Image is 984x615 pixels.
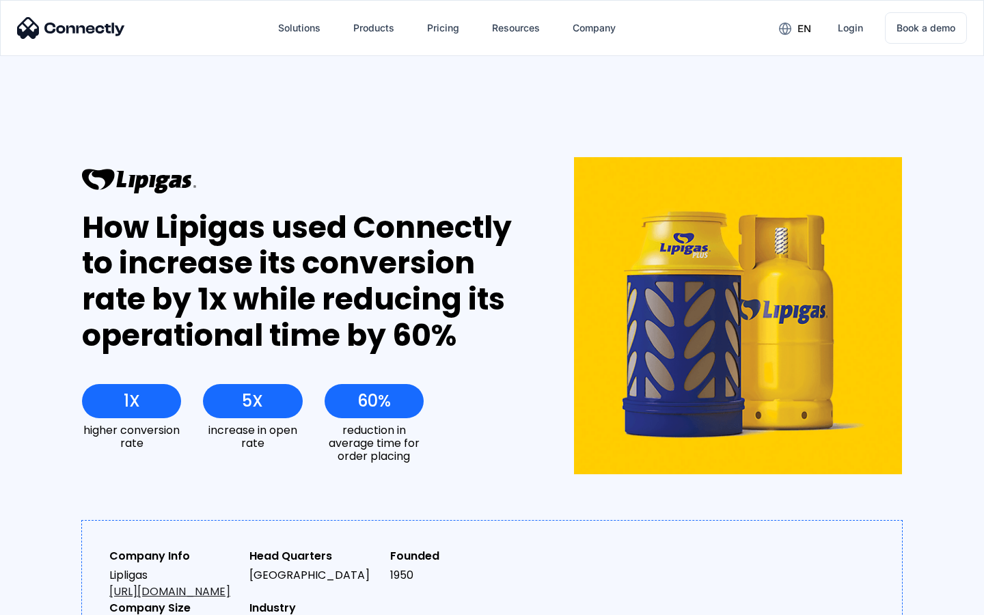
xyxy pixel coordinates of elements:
a: Login [827,12,874,44]
ul: Language list [27,591,82,610]
aside: Language selected: English [14,591,82,610]
div: 5X [242,392,263,411]
div: Company [573,18,616,38]
div: 1950 [390,567,519,584]
a: [URL][DOMAIN_NAME] [109,584,230,599]
div: Resources [492,18,540,38]
div: en [768,18,821,38]
div: [GEOGRAPHIC_DATA] [249,567,379,584]
div: Company [562,12,627,44]
div: Login [838,18,863,38]
div: reduction in average time for order placing [325,424,424,463]
div: Company Info [109,548,238,564]
a: Book a demo [885,12,967,44]
div: 60% [357,392,391,411]
div: Lipligas [109,567,238,600]
div: higher conversion rate [82,424,181,450]
div: Resources [481,12,551,44]
div: How Lipigas used Connectly to increase its conversion rate by 1x while reducing its operational t... [82,210,524,354]
div: Solutions [267,12,331,44]
div: Head Quarters [249,548,379,564]
div: Founded [390,548,519,564]
div: increase in open rate [203,424,302,450]
a: Pricing [416,12,470,44]
div: Products [353,18,394,38]
img: Connectly Logo [17,17,125,39]
div: en [797,19,811,38]
div: Pricing [427,18,459,38]
div: Solutions [278,18,320,38]
div: Products [342,12,405,44]
div: 1X [124,392,140,411]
